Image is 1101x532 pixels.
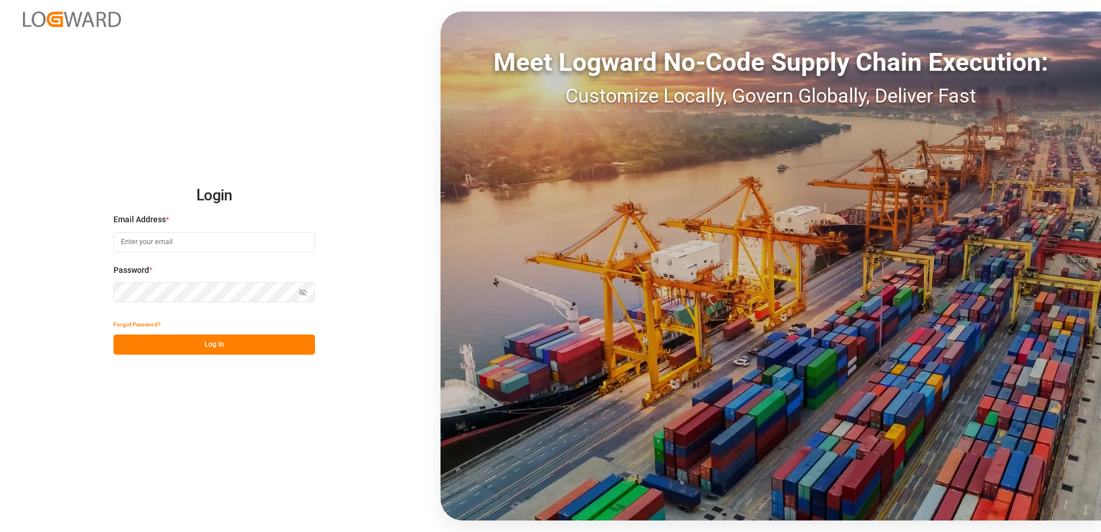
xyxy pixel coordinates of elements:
[113,214,166,226] span: Email Address
[113,264,149,276] span: Password
[113,314,161,335] button: Forgot Password?
[23,12,121,27] img: Logward_new_orange.png
[441,43,1101,81] div: Meet Logward No-Code Supply Chain Execution:
[113,335,315,355] button: Log In
[441,81,1101,111] div: Customize Locally, Govern Globally, Deliver Fast
[113,177,315,214] h2: Login
[113,232,315,252] input: Enter your email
